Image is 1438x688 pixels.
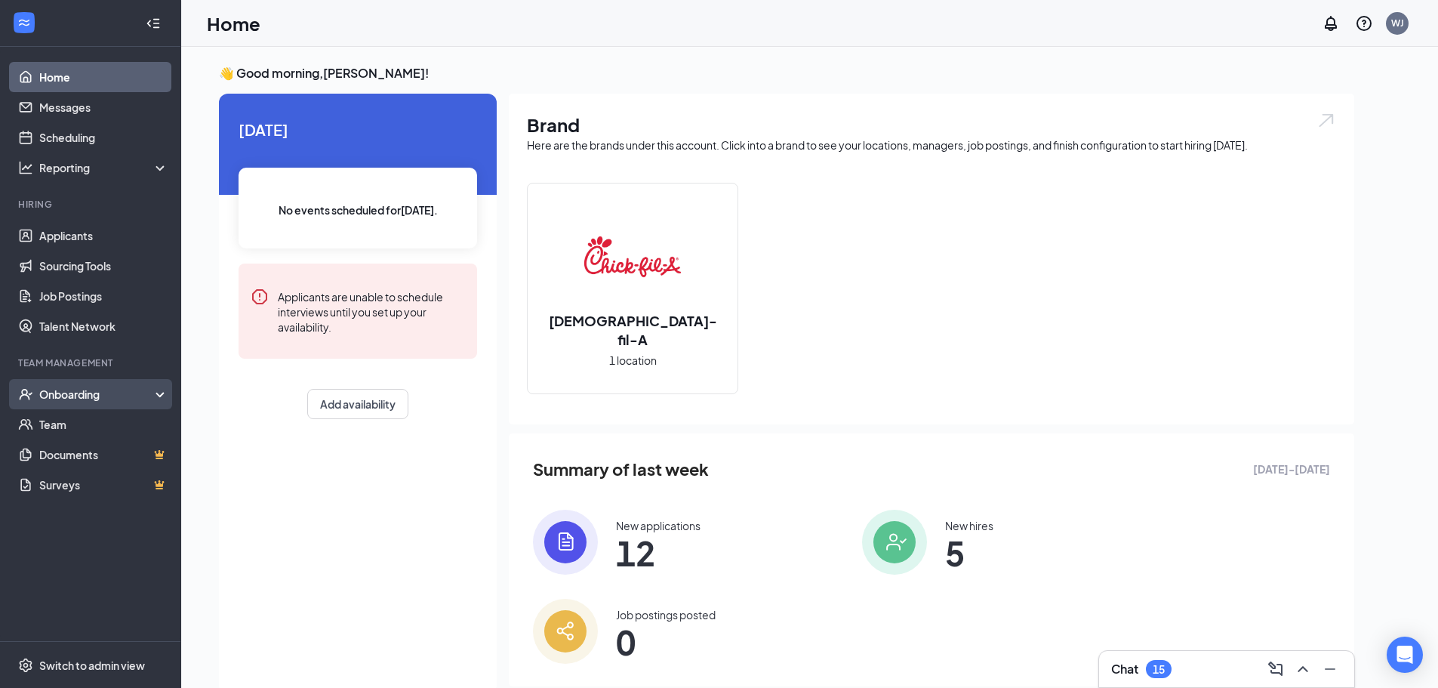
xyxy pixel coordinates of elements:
div: Hiring [18,198,165,211]
h1: Home [207,11,260,36]
span: 5 [945,539,993,566]
a: SurveysCrown [39,470,168,500]
div: 15 [1153,663,1165,676]
div: New applications [616,518,701,533]
h3: 👋 Good morning, [PERSON_NAME] ! [219,65,1354,82]
div: Here are the brands under this account. Click into a brand to see your locations, managers, job p... [527,137,1336,153]
svg: ChevronUp [1294,660,1312,678]
a: Home [39,62,168,92]
h3: Chat [1111,661,1138,677]
a: Job Postings [39,281,168,311]
img: icon [533,599,598,664]
button: ChevronUp [1291,657,1315,681]
div: Team Management [18,356,165,369]
a: Scheduling [39,122,168,153]
svg: Analysis [18,160,33,175]
div: Open Intercom Messenger [1387,637,1423,673]
button: ComposeMessage [1264,657,1288,681]
a: Team [39,409,168,440]
svg: WorkstreamLogo [17,15,32,30]
button: Add availability [307,389,408,419]
svg: Minimize [1321,660,1339,678]
img: icon [533,510,598,575]
span: 0 [616,628,716,656]
img: icon [862,510,927,575]
div: New hires [945,518,993,533]
span: No events scheduled for [DATE] . [279,202,438,218]
div: Job postings posted [616,607,716,622]
span: 1 location [609,352,657,369]
div: Onboarding [39,387,156,402]
div: Applicants are unable to schedule interviews until you set up your availability. [278,288,465,335]
span: 12 [616,539,701,566]
div: Reporting [39,160,169,175]
svg: Collapse [146,16,161,31]
img: open.6027fd2a22e1237b5b06.svg [1316,112,1336,129]
svg: QuestionInfo [1355,14,1373,32]
a: Talent Network [39,311,168,341]
span: [DATE] - [DATE] [1253,461,1330,477]
a: DocumentsCrown [39,440,168,470]
svg: Notifications [1322,14,1340,32]
span: [DATE] [239,118,477,141]
h1: Brand [527,112,1336,137]
a: Sourcing Tools [39,251,168,281]
svg: ComposeMessage [1267,660,1285,678]
a: Applicants [39,221,168,251]
h2: [DEMOGRAPHIC_DATA]-fil-A [528,311,737,349]
img: Chick-fil-A [584,208,681,305]
svg: UserCheck [18,387,33,402]
span: Summary of last week [533,456,709,483]
div: Switch to admin view [39,658,145,673]
button: Minimize [1318,657,1342,681]
a: Messages [39,92,168,122]
div: WJ [1391,17,1404,29]
svg: Error [251,288,269,306]
svg: Settings [18,658,33,673]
